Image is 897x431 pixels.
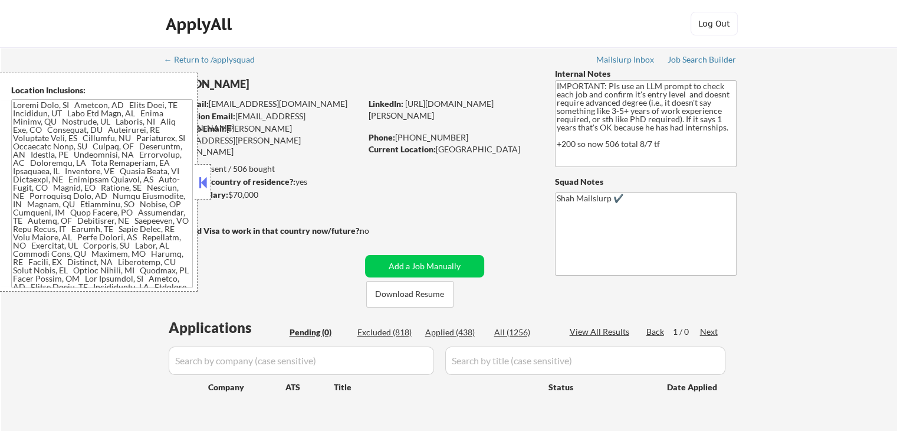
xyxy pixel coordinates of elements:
[169,347,434,375] input: Search by company (case sensitive)
[290,326,349,338] div: Pending (0)
[169,321,285,335] div: Applications
[366,281,454,308] button: Download Resume
[555,176,737,188] div: Squad Notes
[667,381,719,393] div: Date Applied
[166,98,361,110] div: [EMAIL_ADDRESS][DOMAIN_NAME]
[357,326,416,338] div: Excluded (818)
[165,77,408,92] div: [PERSON_NAME]
[700,326,719,338] div: Next
[596,55,655,67] a: Mailslurp Inbox
[334,381,537,393] div: Title
[668,55,737,64] div: Job Search Builder
[548,376,650,397] div: Status
[425,326,484,338] div: Applied (438)
[165,189,361,201] div: $70,000
[555,68,737,80] div: Internal Notes
[596,55,655,64] div: Mailslurp Inbox
[369,99,494,120] a: [URL][DOMAIN_NAME][PERSON_NAME]
[165,123,361,158] div: [PERSON_NAME][EMAIL_ADDRESS][PERSON_NAME][DOMAIN_NAME]
[445,347,725,375] input: Search by title (case sensitive)
[494,326,553,338] div: All (1256)
[369,132,395,142] strong: Phone:
[673,326,700,338] div: 1 / 0
[365,255,484,277] button: Add a Job Manually
[164,55,266,67] a: ← Return to /applysquad
[164,55,266,64] div: ← Return to /applysquad
[165,176,357,188] div: yes
[691,12,738,35] button: Log Out
[165,226,362,236] strong: Will need Visa to work in that country now/future?:
[11,84,193,96] div: Location Inclusions:
[369,132,535,143] div: [PHONE_NUMBER]
[369,144,436,154] strong: Current Location:
[166,14,235,34] div: ApplyAll
[208,381,285,393] div: Company
[165,177,295,187] strong: Can work in country of residence?:
[369,143,535,155] div: [GEOGRAPHIC_DATA]
[165,163,361,175] div: 435 sent / 506 bought
[166,110,361,133] div: [EMAIL_ADDRESS][DOMAIN_NAME]
[360,225,393,237] div: no
[570,326,633,338] div: View All Results
[369,99,403,109] strong: LinkedIn:
[646,326,665,338] div: Back
[668,55,737,67] a: Job Search Builder
[285,381,334,393] div: ATS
